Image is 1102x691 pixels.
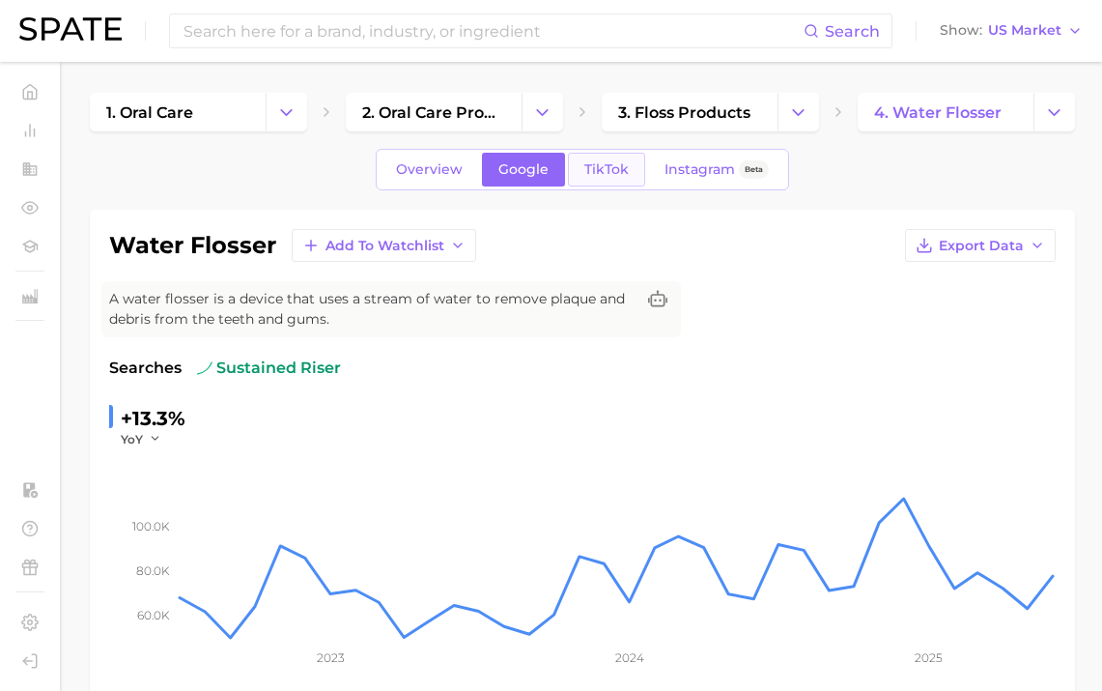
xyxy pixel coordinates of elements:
span: sustained riser [197,357,341,380]
tspan: 80.0k [136,563,170,578]
a: TikTok [568,153,645,187]
span: TikTok [584,161,629,178]
span: US Market [988,25,1061,36]
button: Change Category [1033,93,1075,131]
button: ShowUS Market [935,18,1088,43]
span: YoY [121,431,143,447]
tspan: 100.0k [132,519,170,533]
span: Searches [109,357,182,380]
img: SPATE [19,17,122,41]
a: Overview [380,153,479,187]
a: 3. floss products [602,93,777,131]
img: sustained riser [197,360,212,376]
a: Log out. Currently logged in with e-mail lhighfill@hunterpr.com. [15,647,44,676]
a: 1. oral care [90,93,266,131]
button: Export Data [905,229,1056,262]
a: 2. oral care products [346,93,522,131]
tspan: 60.0k [137,608,170,622]
tspan: 2024 [614,650,643,665]
span: 4. water flosser [874,103,1002,122]
tspan: 2023 [316,650,344,665]
tspan: 2025 [915,650,943,665]
input: Search here for a brand, industry, or ingredient [182,14,804,47]
span: 3. floss products [618,103,750,122]
span: Instagram [664,161,735,178]
span: Overview [396,161,463,178]
h1: water flosser [109,234,276,257]
span: 1. oral care [106,103,193,122]
span: Show [940,25,982,36]
span: 2. oral care products [362,103,505,122]
span: Google [498,161,549,178]
button: Add to Watchlist [292,229,476,262]
button: Change Category [266,93,307,131]
button: YoY [121,431,162,447]
span: A water flosser is a device that uses a stream of water to remove plaque and debris from the teet... [109,289,635,330]
button: Change Category [522,93,563,131]
span: Export Data [939,238,1024,254]
a: 4. water flosser [858,93,1033,131]
button: Change Category [777,93,819,131]
span: Beta [745,161,763,178]
div: +13.3% [121,403,185,434]
a: InstagramBeta [648,153,785,187]
a: Google [482,153,565,187]
span: Search [825,22,880,41]
span: Add to Watchlist [325,238,444,254]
